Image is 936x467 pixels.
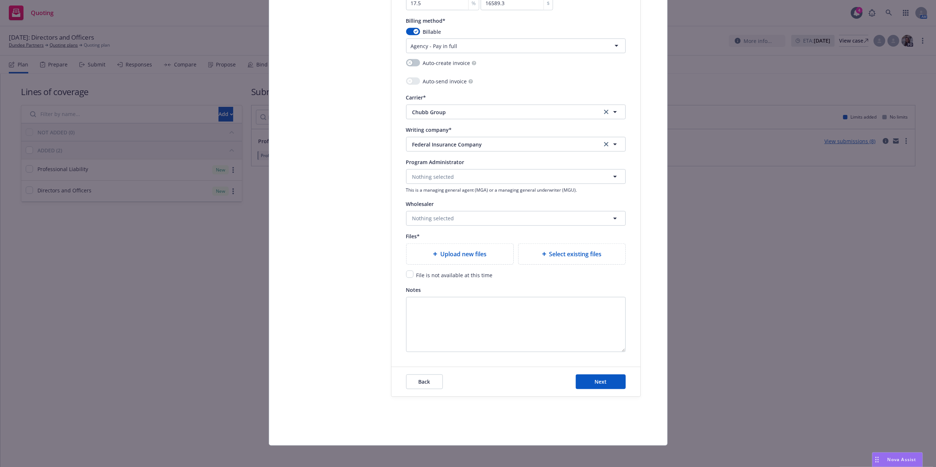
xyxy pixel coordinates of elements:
[412,141,591,148] span: Federal Insurance Company
[440,250,487,258] span: Upload new files
[412,108,591,116] span: Chubb Group
[406,286,421,293] span: Notes
[406,137,626,152] button: Federal Insurance Companyclear selection
[576,374,626,389] button: Next
[549,250,602,258] span: Select existing files
[602,140,611,149] a: clear selection
[406,169,626,184] button: Nothing selected
[406,105,626,119] button: Chubb Groupclear selection
[419,378,430,385] span: Back
[412,173,454,181] span: Nothing selected
[595,378,607,385] span: Next
[406,243,514,265] div: Upload new files
[423,59,470,67] span: Auto-create invoice
[406,17,446,24] span: Billing method*
[406,159,465,166] span: Program Administrator
[423,77,467,85] span: Auto-send invoice
[872,452,923,467] button: Nova Assist
[406,374,443,389] button: Back
[406,28,626,36] div: Billable
[416,272,493,279] span: File is not available at this time
[406,233,420,240] span: Files*
[406,94,426,101] span: Carrier*
[872,453,882,467] div: Drag to move
[518,243,626,265] div: Select existing files
[602,108,611,116] a: clear selection
[406,200,434,207] span: Wholesaler
[412,214,454,222] span: Nothing selected
[406,126,452,133] span: Writing company*
[406,187,626,193] span: This is a managing general agent (MGA) or a managing general underwriter (MGU).
[406,211,626,226] button: Nothing selected
[888,456,917,463] span: Nova Assist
